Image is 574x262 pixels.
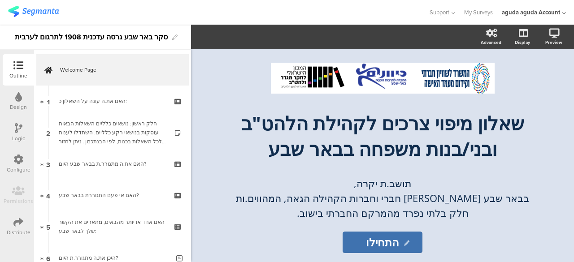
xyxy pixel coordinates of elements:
span: 4 [46,190,50,200]
p: תושב.ת יקרה, [226,176,539,191]
div: Advanced [481,39,501,46]
div: Configure [7,166,30,174]
a: 3 האם את.ה מתגורר.ת בבאר שבע היום? [36,148,189,180]
input: Start [343,232,422,253]
a: Welcome Page [36,54,189,86]
span: Support [430,8,449,17]
span: Welcome Page [60,65,175,74]
p: שאלון מיפוי צרכים לקהילת הלהט"ב ובני/בנות משפחה בבאר שבע [217,110,548,161]
div: Distribute [7,228,30,236]
img: segmanta logo [8,6,59,17]
div: Outline [9,72,27,80]
span: 1 [47,96,50,106]
div: האם את.ה עונה על השאלון כ: [59,97,166,106]
a: 1 האם את.ה עונה על השאלון כ: [36,86,189,117]
a: 4 האם אי פעם התגוררת בבאר שבע? [36,180,189,211]
p: בבאר שבע [PERSON_NAME] חברי וחברות הקהילה הגאה, המהווים.ות חלק בלתי נפרד מהמרקם החברתי בישוב. [226,191,539,220]
div: Display [515,39,530,46]
div: סקר באר שבע גרסה עדכנית 1908 לתרגום לערבית [15,30,168,44]
div: האם אחד או יותר מהבאים, מתארים את הקשר שלך לבאר שבע: [59,218,166,236]
a: 5 האם אחד או יותר מהבאים, מתארים את הקשר שלך לבאר שבע: [36,211,189,242]
div: Logic [12,134,25,142]
div: Preview [545,39,562,46]
span: 3 [46,159,50,169]
div: חלק ראשון: נושאים כלליים השאלות הבאות עוסקות בנושאי רקע כלליים. השתדלו לענות לכל השאלות בכנות, לפ... [59,119,166,146]
span: 2 [46,128,50,137]
span: 5 [46,222,50,232]
div: aguda aguda Account [502,8,560,17]
div: Design [10,103,27,111]
a: 2 חלק ראשון: נושאים כלליים השאלות הבאות עוסקות בנושאי רקע כלליים. השתדלו לענות לכל השאלות בכנות, ... [36,117,189,148]
div: האם את.ה מתגורר.ת בבאר שבע היום? [59,159,166,168]
div: האם אי פעם התגוררת בבאר שבע? [59,191,166,200]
